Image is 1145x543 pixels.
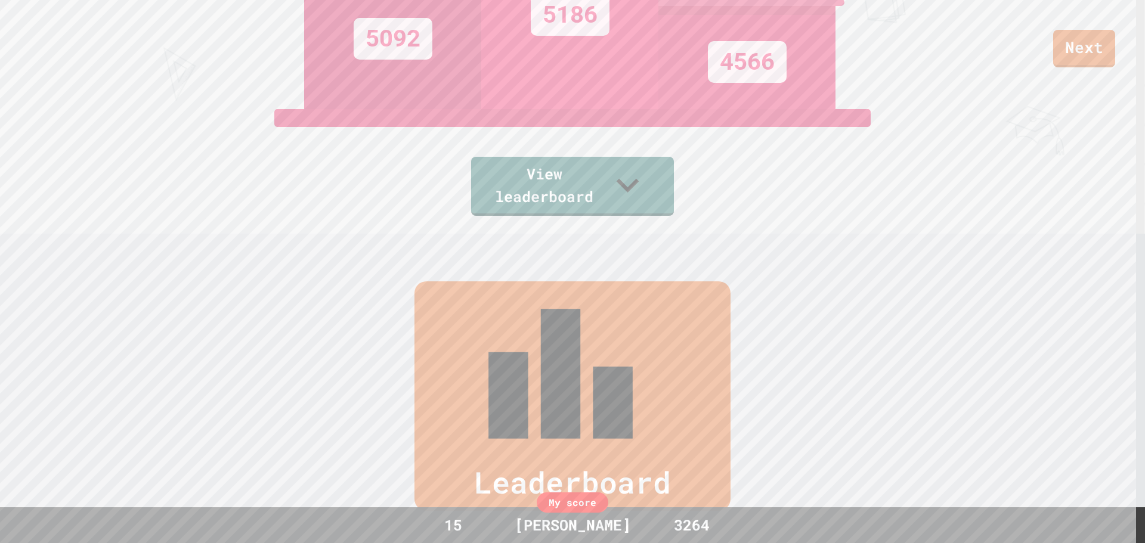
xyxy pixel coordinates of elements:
div: 5092 [354,18,432,60]
div: My score [537,492,608,513]
a: Next [1053,30,1115,67]
div: 4566 [708,41,787,83]
div: Leaderboard [414,281,731,511]
div: 15 [409,514,498,536]
a: View leaderboard [471,157,674,216]
div: [PERSON_NAME] [503,514,643,536]
div: 3264 [647,514,736,536]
